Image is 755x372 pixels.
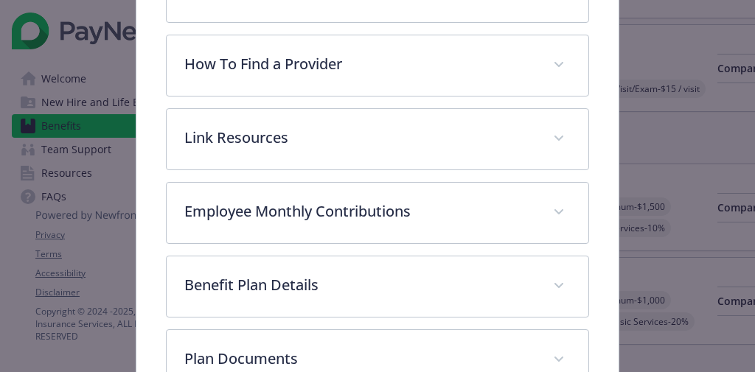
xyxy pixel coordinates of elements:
div: How To Find a Provider [167,35,588,96]
p: How To Find a Provider [184,53,535,75]
div: Link Resources [167,109,588,169]
p: Benefit Plan Details [184,274,535,296]
div: Benefit Plan Details [167,256,588,317]
div: Employee Monthly Contributions [167,183,588,243]
p: Plan Documents [184,348,535,370]
p: Employee Monthly Contributions [184,200,535,222]
p: Link Resources [184,127,535,149]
